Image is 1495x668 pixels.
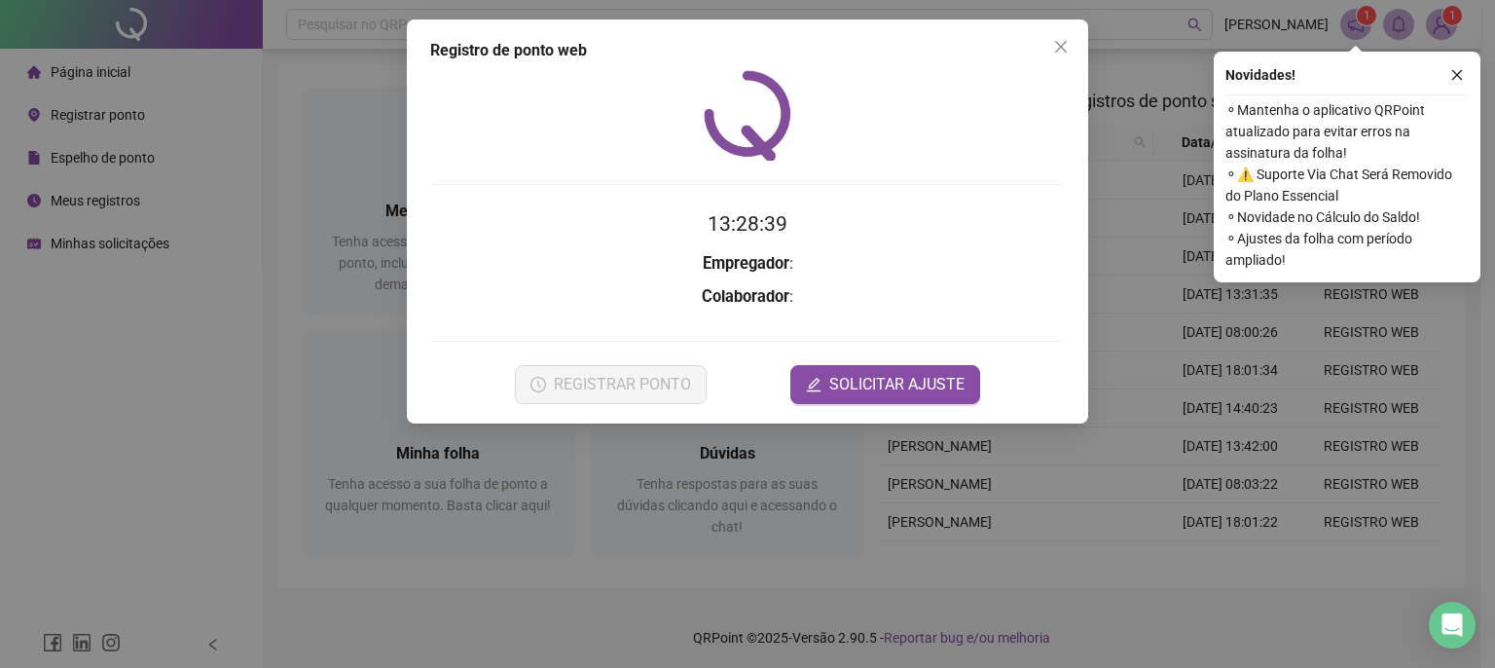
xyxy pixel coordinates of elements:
[430,39,1065,62] div: Registro de ponto web
[790,365,980,404] button: editSOLICITAR AJUSTE
[708,212,787,236] time: 13:28:39
[704,70,791,161] img: QRPoint
[1450,68,1464,82] span: close
[430,284,1065,310] h3: :
[1225,64,1295,86] span: Novidades !
[1225,228,1469,271] span: ⚬ Ajustes da folha com período ampliado!
[515,365,707,404] button: REGISTRAR PONTO
[1429,602,1476,649] div: Open Intercom Messenger
[702,287,789,306] strong: Colaborador
[829,373,965,396] span: SOLICITAR AJUSTE
[703,254,789,273] strong: Empregador
[806,377,821,392] span: edit
[1053,39,1069,55] span: close
[1225,99,1469,164] span: ⚬ Mantenha o aplicativo QRPoint atualizado para evitar erros na assinatura da folha!
[1225,206,1469,228] span: ⚬ Novidade no Cálculo do Saldo!
[1045,31,1076,62] button: Close
[1225,164,1469,206] span: ⚬ ⚠️ Suporte Via Chat Será Removido do Plano Essencial
[430,251,1065,277] h3: :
